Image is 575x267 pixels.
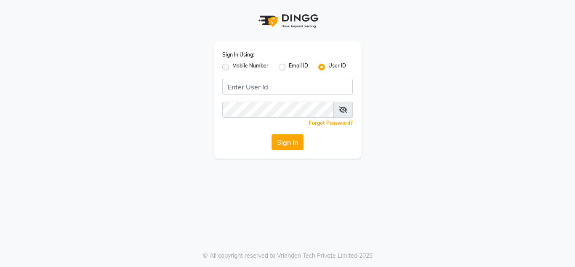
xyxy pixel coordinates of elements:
label: Sign In Using: [222,51,254,59]
label: User ID [328,62,346,72]
input: Username [222,102,334,118]
a: Forgot Password? [309,120,353,126]
input: Username [222,79,353,95]
img: logo1.svg [254,8,321,33]
label: Email ID [289,62,308,72]
button: Sign In [272,134,303,150]
label: Mobile Number [232,62,269,72]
